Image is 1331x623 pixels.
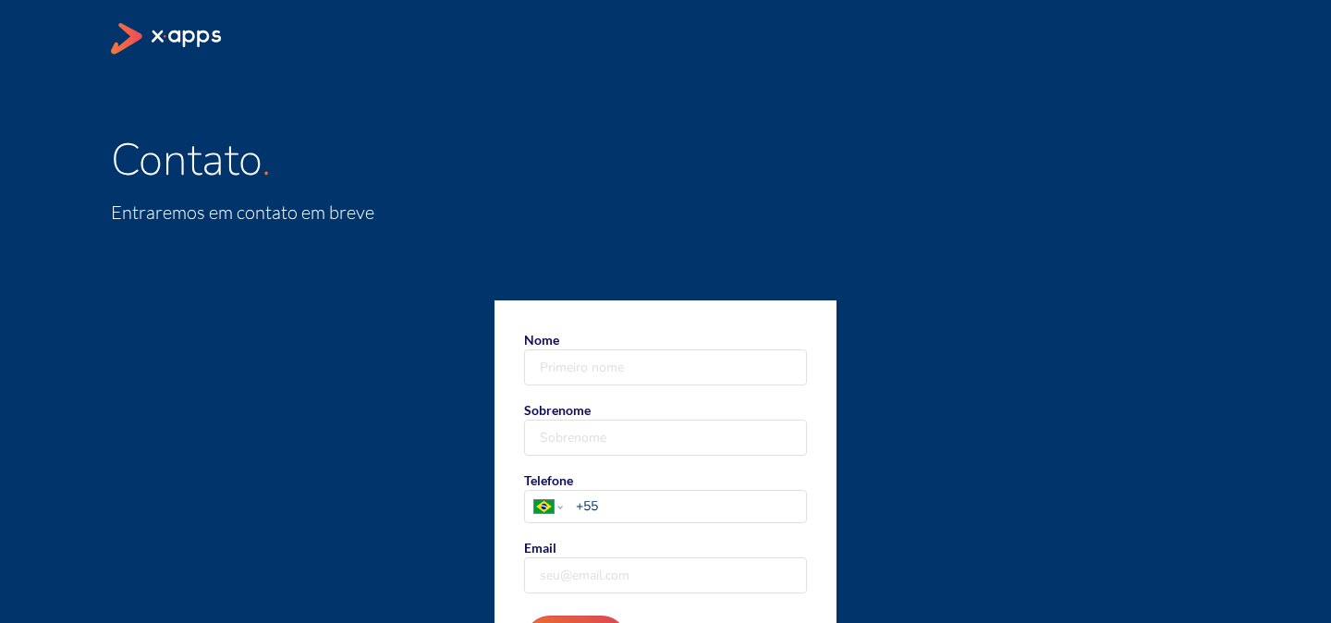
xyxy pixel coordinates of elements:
input: TelefonePhone number country [576,496,806,516]
input: Nome [525,350,806,385]
label: Sobrenome [524,400,807,456]
label: Email [524,538,807,593]
span: Entraremos em contato em breve [111,201,374,224]
input: Email [525,558,806,592]
input: Sobrenome [525,421,806,455]
span: Contato [111,129,262,190]
label: Telefone [524,470,807,523]
label: Nome [524,330,807,385]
